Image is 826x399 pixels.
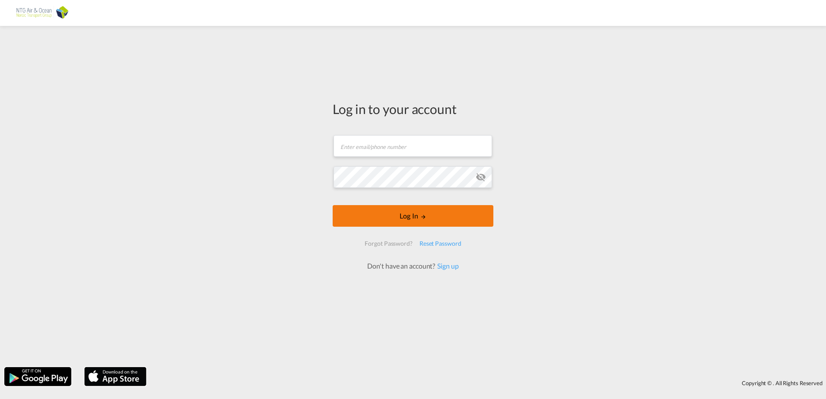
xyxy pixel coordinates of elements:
input: Enter email/phone number [334,135,492,157]
div: Don't have an account? [358,261,468,271]
div: Reset Password [416,236,465,251]
div: Log in to your account [333,100,493,118]
img: google.png [3,366,72,387]
button: LOGIN [333,205,493,227]
img: apple.png [83,366,147,387]
div: Copyright © . All Rights Reserved [151,376,826,390]
div: Forgot Password? [361,236,416,251]
md-icon: icon-eye-off [476,172,486,182]
img: e656f910b01211ecad38b5b032e214e6.png [13,3,71,23]
a: Sign up [435,262,458,270]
